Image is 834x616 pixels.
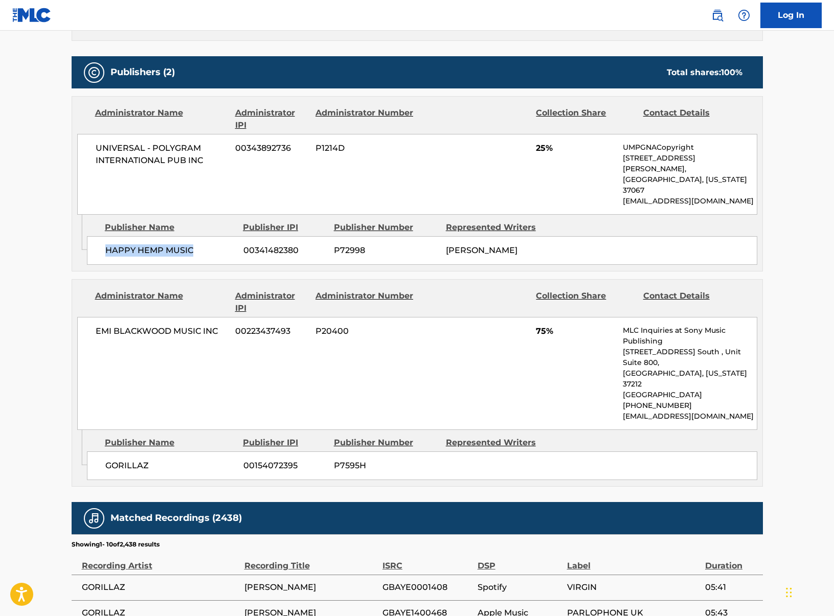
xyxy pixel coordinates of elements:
img: MLC Logo [12,8,52,22]
div: Drag [786,577,792,608]
img: Matched Recordings [88,512,100,524]
span: P1214D [315,142,415,154]
p: UMPGNACopyright [623,142,756,153]
span: VIRGIN [567,581,700,594]
iframe: Chat Widget [783,567,834,616]
img: help [738,9,750,21]
span: 00341482380 [243,244,326,257]
div: Total shares: [667,66,742,79]
p: [EMAIL_ADDRESS][DOMAIN_NAME] [623,411,756,422]
h5: Matched Recordings (2438) [110,512,242,524]
div: Contact Details [643,107,742,131]
div: DSP [478,549,562,572]
span: P20400 [315,325,415,337]
div: Administrator IPI [235,290,308,314]
img: Publishers [88,66,100,79]
span: P72998 [334,244,438,257]
span: P7595H [334,460,438,472]
div: Publisher Name [105,221,235,234]
span: UNIVERSAL - POLYGRAM INTERNATIONAL PUB INC [96,142,228,167]
span: [PERSON_NAME] [446,245,517,255]
div: Publisher IPI [243,221,326,234]
span: HAPPY HEMP MUSIC [105,244,236,257]
span: 00343892736 [235,142,308,154]
span: GORILLAZ [82,581,239,594]
span: 25% [536,142,615,154]
div: Administrator Name [95,290,228,314]
p: [EMAIL_ADDRESS][DOMAIN_NAME] [623,196,756,207]
span: 00223437493 [235,325,308,337]
img: search [711,9,724,21]
div: Administrator Name [95,107,228,131]
span: Spotify [478,581,562,594]
div: Represented Writers [446,221,550,234]
div: Publisher IPI [243,437,326,449]
span: 05:41 [705,581,758,594]
span: 75% [536,325,615,337]
div: Label [567,549,700,572]
div: Duration [705,549,758,572]
div: Administrator Number [315,107,415,131]
div: Publisher Number [334,437,438,449]
span: GBAYE0001408 [382,581,472,594]
div: Recording Artist [82,549,239,572]
a: Public Search [707,5,728,26]
div: Represented Writers [446,437,550,449]
div: Publisher Name [105,437,235,449]
a: Log In [760,3,822,28]
p: [STREET_ADDRESS][PERSON_NAME], [623,153,756,174]
div: ISRC [382,549,472,572]
span: EMI BLACKWOOD MUSIC INC [96,325,228,337]
h5: Publishers (2) [110,66,175,78]
div: Collection Share [536,107,635,131]
span: [PERSON_NAME] [244,581,377,594]
div: Administrator Number [315,290,415,314]
span: 00154072395 [243,460,326,472]
div: Recording Title [244,549,377,572]
p: MLC Inquiries at Sony Music Publishing [623,325,756,347]
span: GORILLAZ [105,460,236,472]
p: [GEOGRAPHIC_DATA], [US_STATE] 37212 [623,368,756,390]
p: Showing 1 - 10 of 2,438 results [72,540,160,549]
p: [GEOGRAPHIC_DATA], [US_STATE] 37067 [623,174,756,196]
div: Publisher Number [334,221,438,234]
div: Administrator IPI [235,107,308,131]
span: 100 % [721,67,742,77]
div: Help [734,5,754,26]
div: Collection Share [536,290,635,314]
p: [GEOGRAPHIC_DATA] [623,390,756,400]
p: [STREET_ADDRESS] South , Unit Suite 800, [623,347,756,368]
p: [PHONE_NUMBER] [623,400,756,411]
div: Contact Details [643,290,742,314]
